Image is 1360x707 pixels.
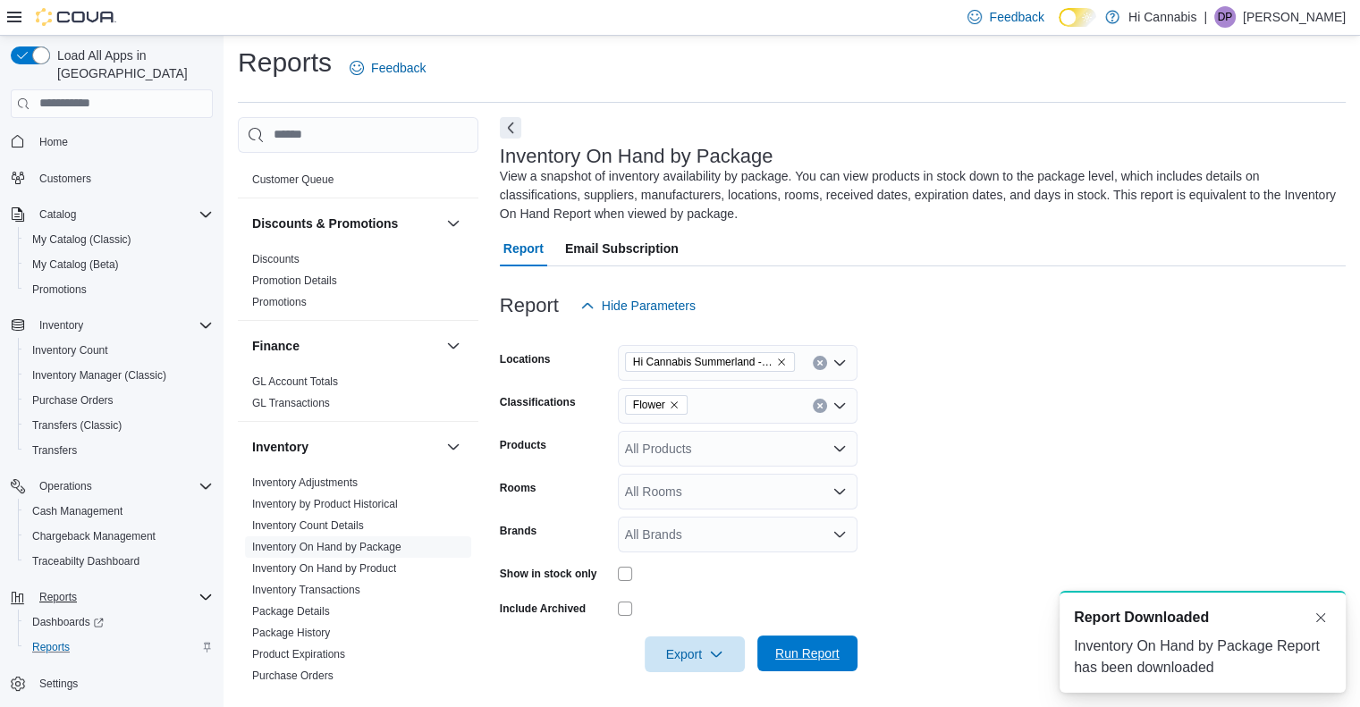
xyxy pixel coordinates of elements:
button: Operations [4,474,220,499]
a: Inventory On Hand by Product [252,562,396,575]
span: Package History [252,626,330,640]
button: Dismiss toast [1310,607,1331,628]
span: Package Details [252,604,330,619]
button: My Catalog (Beta) [18,252,220,277]
img: Cova [36,8,116,26]
span: Flower [625,395,688,415]
span: Discounts [252,252,300,266]
a: Settings [32,673,85,694]
label: Brands [500,524,536,538]
span: Home [39,135,68,149]
a: Dashboards [18,610,220,635]
button: Inventory [4,313,220,338]
a: Inventory by Product Historical [252,498,398,510]
p: [PERSON_NAME] [1243,6,1346,28]
button: Finance [252,337,439,355]
button: Remove Hi Cannabis Summerland -- 450277 from selection in this group [776,357,787,367]
button: Customers [4,165,220,191]
a: Chargeback Management [25,526,163,547]
span: Home [32,130,213,153]
span: Promotion Details [252,274,337,288]
span: Reports [32,640,70,654]
button: Chargeback Management [18,524,220,549]
span: Inventory Manager (Classic) [32,368,166,383]
span: Customers [39,172,91,186]
span: Catalog [39,207,76,222]
div: Inventory On Hand by Package Report has been downloaded [1074,635,1331,678]
a: Feedback [342,50,433,86]
span: Inventory On Hand by Product [252,561,396,576]
span: My Catalog (Classic) [25,229,213,250]
span: Purchase Orders [252,669,334,683]
span: Export [655,636,734,672]
span: Feedback [989,8,1043,26]
span: Inventory [39,318,83,332]
button: Settings [4,670,220,696]
a: Customers [32,168,98,189]
span: Catalog [32,204,213,225]
span: Email Subscription [565,231,679,266]
span: Operations [32,476,213,497]
span: Flower [633,396,665,414]
a: Purchase Orders [25,390,121,411]
span: My Catalog (Beta) [32,257,119,272]
a: Inventory Count Details [252,519,364,532]
span: Hi Cannabis Summerland -- 450277 [625,352,795,372]
span: Run Report [775,644,840,662]
a: Customer Queue [252,173,334,186]
span: Transfers (Classic) [25,415,213,436]
span: Cash Management [32,504,122,518]
a: Transfers (Classic) [25,415,129,436]
span: Inventory [32,315,213,336]
button: Open list of options [832,442,847,456]
button: Clear input [813,356,827,370]
a: My Catalog (Beta) [25,254,126,275]
span: Inventory Count Details [252,518,364,533]
a: Product Expirations [252,648,345,661]
button: Finance [443,335,464,357]
button: Run Report [757,635,857,671]
button: Inventory [252,438,439,456]
button: Customer [443,133,464,155]
span: Inventory Count [32,343,108,358]
div: Notification [1074,607,1331,628]
span: Report [503,231,544,266]
h3: Report [500,295,559,316]
a: Promotions [25,279,94,300]
span: Transfers (Classic) [32,418,122,433]
span: Traceabilty Dashboard [25,551,213,572]
button: Catalog [32,204,83,225]
button: Open list of options [832,399,847,413]
label: Rooms [500,481,536,495]
span: GL Transactions [252,396,330,410]
button: Catalog [4,202,220,227]
span: Inventory Count [25,340,213,361]
button: Reports [4,585,220,610]
span: Inventory Adjustments [252,476,358,490]
span: Inventory On Hand by Package [252,540,401,554]
span: Reports [39,590,77,604]
button: Home [4,129,220,155]
span: Settings [39,677,78,691]
span: Promotions [32,282,87,297]
button: Inventory Manager (Classic) [18,363,220,388]
div: Desmond Prior [1214,6,1236,28]
label: Products [500,438,546,452]
span: Inventory Transactions [252,583,360,597]
span: Operations [39,479,92,493]
a: Inventory On Hand by Package [252,541,401,553]
button: Cash Management [18,499,220,524]
div: View a snapshot of inventory availability by package. You can view products in stock down to the ... [500,167,1337,223]
button: Operations [32,476,99,497]
a: Inventory Manager (Classic) [25,365,173,386]
div: Finance [238,371,478,421]
a: Reports [25,636,77,658]
span: My Catalog (Classic) [32,232,131,247]
p: Hi Cannabis [1128,6,1196,28]
span: Transfers [32,443,77,458]
a: Inventory Adjustments [252,476,358,489]
h3: Finance [252,337,300,355]
span: Dashboards [25,611,213,633]
a: Home [32,131,75,153]
span: Customer Queue [252,173,334,187]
